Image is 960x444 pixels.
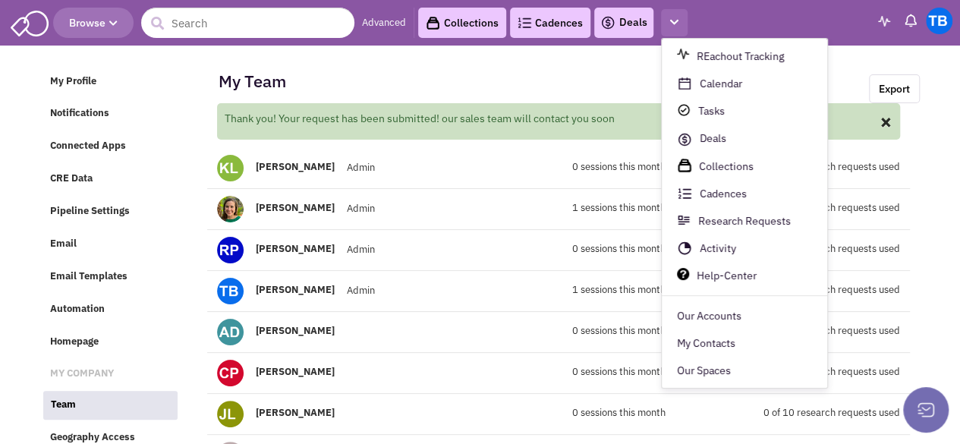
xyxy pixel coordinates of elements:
a: Collections [662,152,827,180]
input: Search [141,8,354,38]
img: Mignon Richard Díaz [217,196,244,222]
span: 0 of 10 research requests used [763,283,899,298]
span: Browse [69,16,118,30]
a: Advanced [362,16,406,30]
span: Admin [347,201,375,214]
span: 0 sessions this month [572,324,666,339]
a: Cadences [662,181,827,208]
img: icon-deals.svg [677,131,692,149]
img: Jake Loach [217,401,244,427]
span: 0 of 10 research requests used [763,201,899,216]
button: × [880,111,892,132]
span: Email Templates [50,269,127,282]
a: Homepage [42,328,177,357]
a: Tasks [662,97,827,124]
span: 0 sessions this month [572,160,666,175]
span: Automation [50,302,105,315]
span: Collections [699,160,754,174]
b: [PERSON_NAME] [256,365,335,378]
span: Team [51,398,76,411]
img: help.png [677,269,689,281]
span: My Profile [50,74,96,87]
span: 0 of 10 research requests used [763,324,899,339]
span: 1 sessions this month [572,201,666,216]
span: Thank you! Your request has been submitted! our sales team will contact you soon [225,112,615,125]
a: REachout Tracking [662,43,827,70]
span: Admin [347,160,375,173]
span: CRE Data [50,172,93,185]
a: Cadences [510,8,590,38]
span: 1 sessions this month [572,283,666,298]
a: My Contacts [662,330,827,357]
span: Pipeline Settings [50,204,130,217]
img: icon-deals.svg [600,14,615,32]
a: Help-Center [662,263,827,290]
img: Tiffany Byram [926,8,952,34]
img: tasks-icon.svg [677,103,691,117]
a: Deals [662,124,827,152]
button: Browse [53,8,134,38]
a: Email Templates [42,263,177,291]
a: Activity [662,235,827,263]
img: Chuck Pennewell [217,360,244,386]
a: Research Requests [662,208,827,235]
span: 0 of 10 research requests used [763,406,899,420]
b: [PERSON_NAME] [256,406,335,419]
span: MY COMPANY [50,367,114,380]
img: research-icon.svg [677,214,691,228]
a: Email [42,230,177,259]
a: Pipeline Settings [42,197,177,226]
a: Team [43,391,178,420]
span: 0 of 10 research requests used [763,242,899,257]
img: icon-collection-lavender-black.svg [677,158,692,173]
a: Export.xlsx [869,74,920,103]
span: 0 of 10 research requests used [763,160,899,175]
a: My Profile [42,68,177,96]
span: 0 sessions this month [572,365,666,379]
span: Geography Access [50,431,135,444]
img: Karl Landreneau [217,155,244,181]
img: Tiffany Byram [217,278,244,304]
img: Andrew D'Ostilio [217,319,244,345]
span: Admin [347,242,375,255]
a: Our Accounts [662,303,827,330]
b: [PERSON_NAME] [256,242,335,255]
span: Admin [347,283,375,296]
a: Our Spaces [662,357,827,385]
h2: My Team [219,74,286,88]
span: Homepage [50,335,99,348]
img: SmartAdmin [11,8,49,36]
img: Ryan Pearce [217,237,244,263]
img: Cadences_logo.png [518,17,531,28]
span: Email [50,237,77,250]
span: 0 sessions this month [572,406,666,420]
span: 0 sessions this month [572,242,666,257]
b: [PERSON_NAME] [256,201,335,214]
span: Notifications [50,107,109,120]
a: Connected Apps [42,132,177,161]
img: icon-collection-lavender-black.svg [426,16,440,30]
b: [PERSON_NAME] [256,324,335,337]
b: [PERSON_NAME] [256,283,335,296]
img: Cadences-list-icon.svg [677,187,692,202]
span: Connected Apps [50,140,126,153]
b: [PERSON_NAME] [256,160,335,173]
img: calendar-outlined-icon.svg [677,76,692,91]
span: 0 of 10 research requests used [763,365,899,379]
a: CRE Data [42,165,177,194]
a: Automation [42,295,177,324]
a: Calendar [662,70,827,97]
img: pie-chart-icon.svg [677,241,692,257]
a: Notifications [42,99,177,128]
a: Collections [418,8,506,38]
a: Deals [600,14,647,32]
